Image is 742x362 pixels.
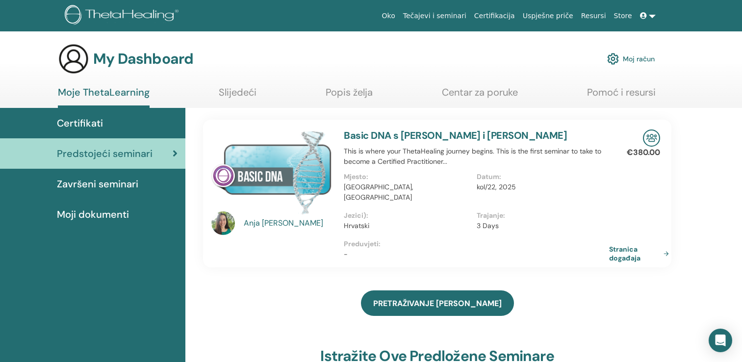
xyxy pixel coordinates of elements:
a: Moj račun [607,48,655,70]
a: Moje ThetaLearning [58,86,150,108]
span: Završeni seminari [57,177,138,191]
p: Trajanje : [477,210,603,221]
img: default.jpg [211,211,235,235]
p: kol/22, 2025 [477,182,603,192]
div: Open Intercom Messenger [709,329,732,352]
span: Moji dokumenti [57,207,129,222]
a: Slijedeći [219,86,256,105]
a: Popis želja [326,86,373,105]
img: logo.png [65,5,182,27]
a: Certifikacija [470,7,519,25]
span: PRETRAŽIVANJE [PERSON_NAME] [373,298,502,309]
img: generic-user-icon.jpg [58,43,89,75]
a: Tečajevi i seminari [399,7,470,25]
img: cog.svg [607,51,619,67]
p: Mjesto : [344,172,470,182]
p: Jezici) : [344,210,470,221]
a: Resursi [577,7,610,25]
p: 3 Days [477,221,603,231]
img: In-Person Seminar [643,129,660,147]
p: €380.00 [627,147,660,158]
a: Centar za poruke [442,86,518,105]
img: Basic DNA [211,129,332,214]
p: This is where your ThetaHealing journey begins. This is the first seminar to take to become a Cer... [344,146,609,167]
p: Preduvjeti : [344,239,609,249]
p: Datum : [477,172,603,182]
a: Oko [378,7,399,25]
a: Basic DNA s [PERSON_NAME] i [PERSON_NAME] [344,129,567,142]
h3: My Dashboard [93,50,193,68]
span: Predstojeći seminari [57,146,153,161]
a: PRETRAŽIVANJE [PERSON_NAME] [361,290,514,316]
span: Certifikati [57,116,103,130]
p: - [344,249,609,259]
a: Anja [PERSON_NAME] [244,217,334,229]
p: Hrvatski [344,221,470,231]
a: Uspješne priče [519,7,577,25]
a: Store [610,7,636,25]
p: [GEOGRAPHIC_DATA], [GEOGRAPHIC_DATA] [344,182,470,203]
a: Stranica događaja [609,245,673,262]
a: Pomoć i resursi [587,86,656,105]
